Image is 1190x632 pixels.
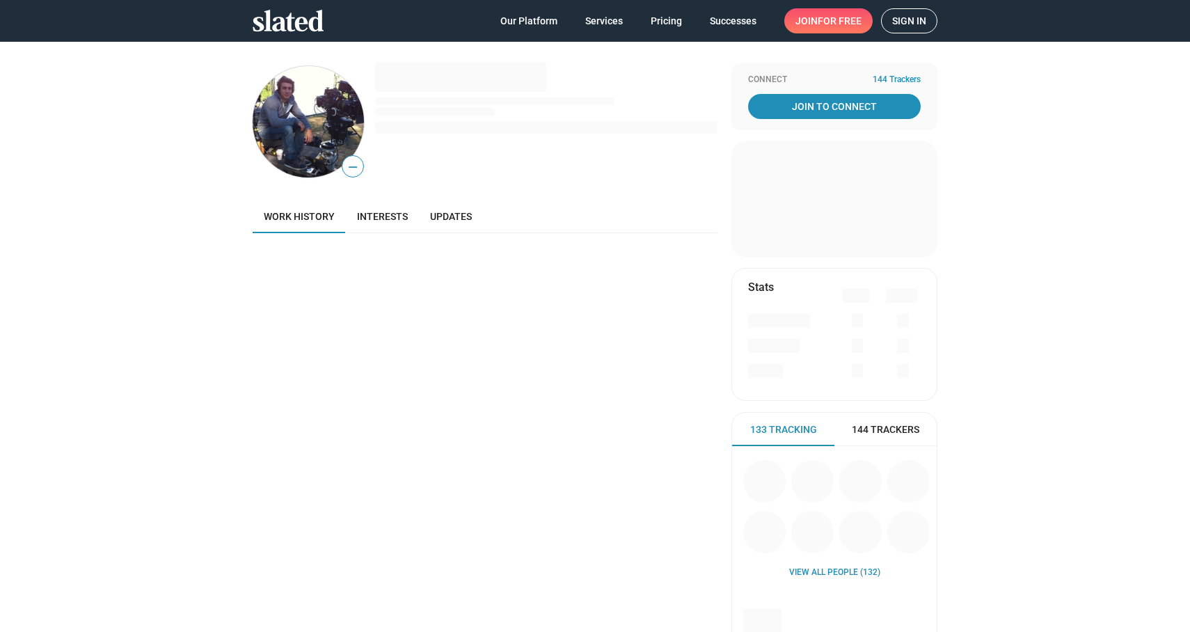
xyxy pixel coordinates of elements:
[748,280,774,294] mat-card-title: Stats
[710,8,756,33] span: Successes
[357,211,408,222] span: Interests
[789,567,880,578] a: View all People (132)
[751,94,918,119] span: Join To Connect
[892,9,926,33] span: Sign in
[500,8,557,33] span: Our Platform
[795,8,862,33] span: Join
[784,8,873,33] a: Joinfor free
[881,8,937,33] a: Sign in
[430,211,472,222] span: Updates
[346,200,419,233] a: Interests
[852,423,919,436] span: 144 Trackers
[574,8,634,33] a: Services
[264,211,335,222] span: Work history
[748,74,921,86] div: Connect
[651,8,682,33] span: Pricing
[750,423,817,436] span: 133 Tracking
[748,94,921,119] a: Join To Connect
[489,8,569,33] a: Our Platform
[419,200,483,233] a: Updates
[699,8,768,33] a: Successes
[585,8,623,33] span: Services
[253,200,346,233] a: Work history
[818,8,862,33] span: for free
[640,8,693,33] a: Pricing
[342,158,363,176] span: —
[873,74,921,86] span: 144 Trackers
